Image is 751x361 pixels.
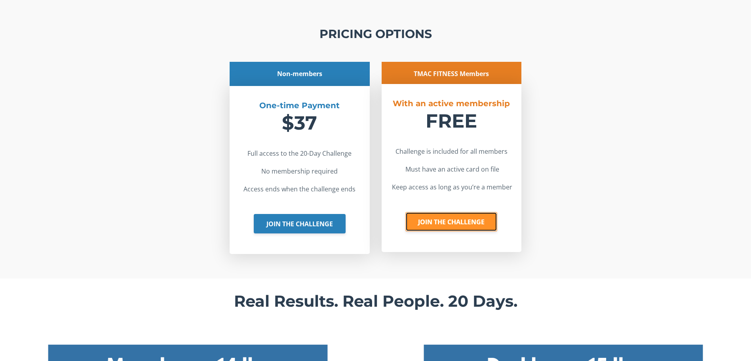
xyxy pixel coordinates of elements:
a: JOIN THE CHALLENGE [254,214,346,234]
h4: With an active membership [390,98,513,109]
h2: $37 [238,111,361,135]
h2: FREE [390,109,513,133]
h2: Real Results. Real People. 20 Days. [230,291,521,311]
span: Keep access as long as you’re a member [392,183,512,191]
span: Must have an active card on file [405,165,499,174]
h2: PRICING OPTIONS [230,26,521,42]
div: TMAC FITNESS Members [382,62,521,86]
p: Full access to the 20-Day Challenge [238,148,361,159]
p: No membership required [238,166,361,177]
span: Challenge is included for all members [395,147,508,156]
h4: One-time Payment [238,100,361,111]
div: Non-members [230,62,369,86]
p: Access ends when the challenge ends [238,183,361,195]
a: JOIN THE CHALLENGE [405,212,497,232]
